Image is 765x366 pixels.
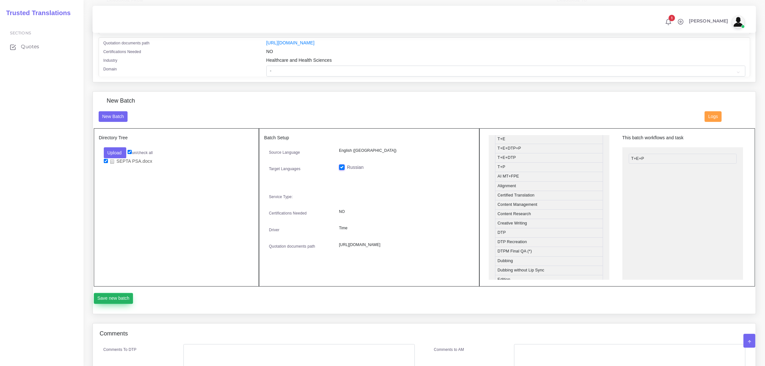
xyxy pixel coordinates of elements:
li: T+E+DTP+P [495,144,603,153]
li: T+E+DTP [495,153,603,163]
li: AI MT+FPE [495,172,603,181]
p: English ([GEOGRAPHIC_DATA]) [339,147,469,154]
h4: Comments [100,330,128,337]
img: avatar [732,15,745,28]
li: T+P [495,162,603,172]
label: Service Type: [269,194,293,200]
h4: New Batch [107,97,135,105]
a: 1 [663,18,674,25]
li: DTP Recreation [495,237,603,247]
li: DTP [495,228,603,238]
li: Certified Translation [495,191,603,200]
label: Target Languages [269,166,300,172]
span: 1 [669,15,675,21]
div: NO [262,48,750,57]
p: [URL][DOMAIN_NAME] [339,242,469,248]
h5: Directory Tree [99,135,254,141]
a: [PERSON_NAME]avatar [686,15,747,28]
label: Comments To DTP [103,347,137,352]
li: Edition [495,275,603,285]
span: Sections [10,31,31,35]
li: Creative Writing [495,219,603,228]
button: Upload [104,147,127,158]
span: Logs [708,114,718,119]
label: un/check all [128,150,153,156]
label: Certifications Needed [269,210,307,216]
a: New Batch [99,114,128,119]
li: Content Management [495,200,603,210]
li: Dubbing without Lip Sync [495,266,603,275]
span: [PERSON_NAME] [689,19,728,23]
button: Logs [705,111,722,122]
button: New Batch [99,111,128,122]
input: un/check all [128,150,132,154]
a: Quotes [5,40,79,53]
label: Domain [103,66,117,72]
li: Content Research [495,209,603,219]
span: Quotes [21,43,39,50]
h5: This batch workflows and task [622,135,743,141]
p: NO [339,208,469,215]
label: Comments to AM [434,347,464,352]
li: Alignment [495,181,603,191]
a: [URL][DOMAIN_NAME] [266,40,315,45]
p: Time [339,225,469,232]
li: T+E [495,134,603,144]
li: Dubbing [495,256,603,266]
label: Certifications Needed [103,49,141,55]
label: Industry [103,58,118,63]
label: Russian [347,164,364,171]
button: Save new batch [94,293,133,304]
li: T+E+P [629,154,737,164]
li: DTPM Final QA (*) [495,247,603,256]
h5: Batch Setup [264,135,474,141]
div: Healthcare and Health Sciences [262,57,750,66]
a: Trusted Translations [2,8,71,18]
label: Source Language [269,150,300,155]
h2: Trusted Translations [2,9,71,17]
a: SEPTA PSA.docx [108,158,155,164]
label: Quotation documents path [103,40,150,46]
label: Quotation documents path [269,243,315,249]
label: Driver [269,227,280,233]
